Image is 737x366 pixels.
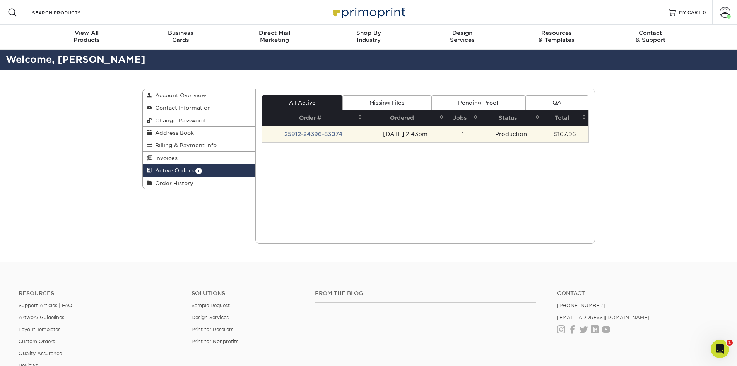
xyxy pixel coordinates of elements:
a: BusinessCards [133,25,227,50]
th: Status [480,110,542,126]
a: Order History [143,177,256,189]
a: Print for Resellers [192,326,233,332]
a: Contact Information [143,101,256,114]
span: MY CART [679,9,701,16]
a: Layout Templates [19,326,60,332]
a: [PHONE_NUMBER] [557,302,605,308]
span: Address Book [152,130,194,136]
a: Resources& Templates [510,25,604,50]
div: Products [40,29,134,43]
span: Active Orders [152,167,194,174]
a: Contact [557,290,718,297]
a: All Active [262,95,342,110]
span: Shop By [321,29,416,36]
a: Contact& Support [604,25,698,50]
a: Active Orders 1 [143,164,256,177]
img: Primoprint [330,4,407,21]
span: 0 [703,10,706,15]
th: Jobs [446,110,481,126]
span: 1 [195,168,202,174]
a: Artwork Guidelines [19,314,64,320]
a: Billing & Payment Info [143,139,256,151]
div: Services [416,29,510,43]
td: 25912-24396-83074 [262,126,364,142]
span: Direct Mail [227,29,321,36]
input: SEARCH PRODUCTS..... [31,8,107,17]
a: View AllProducts [40,25,134,50]
th: Total [542,110,588,126]
span: Order History [152,180,193,186]
span: Contact Information [152,105,211,111]
a: Invoices [143,152,256,164]
div: Marketing [227,29,321,43]
a: Shop ByIndustry [321,25,416,50]
a: Address Book [143,127,256,139]
iframe: Intercom live chat [711,340,729,358]
a: [EMAIL_ADDRESS][DOMAIN_NAME] [557,314,650,320]
span: Design [416,29,510,36]
div: & Support [604,29,698,43]
h4: Solutions [192,290,303,297]
span: Change Password [152,117,205,124]
div: Industry [321,29,416,43]
div: & Templates [510,29,604,43]
a: Direct MailMarketing [227,25,321,50]
span: View All [40,29,134,36]
a: Design Services [192,314,229,320]
h4: Resources [19,290,180,297]
span: 1 [727,340,733,346]
td: Production [480,126,542,142]
td: 1 [446,126,481,142]
a: Account Overview [143,89,256,101]
span: Contact [604,29,698,36]
td: $167.96 [542,126,588,142]
span: Billing & Payment Info [152,142,217,148]
a: Sample Request [192,302,230,308]
th: Ordered [364,110,446,126]
h4: From the Blog [315,290,536,297]
a: Missing Files [342,95,431,110]
span: Business [133,29,227,36]
span: Invoices [152,155,178,161]
th: Order # [262,110,364,126]
a: Print for Nonprofits [192,339,238,344]
a: Support Articles | FAQ [19,302,72,308]
span: Resources [510,29,604,36]
td: [DATE] 2:43pm [364,126,446,142]
a: QA [525,95,588,110]
a: DesignServices [416,25,510,50]
a: Change Password [143,114,256,127]
span: Account Overview [152,92,206,98]
a: Pending Proof [431,95,525,110]
div: Cards [133,29,227,43]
